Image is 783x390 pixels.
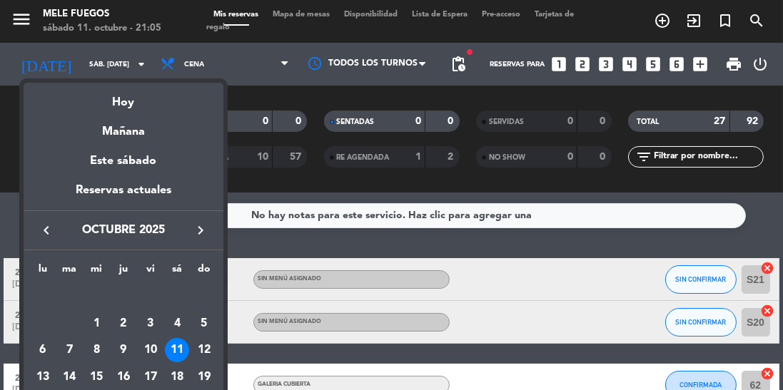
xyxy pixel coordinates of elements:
[191,261,218,283] th: domingo
[38,222,55,239] i: keyboard_arrow_left
[110,337,137,364] td: 9 de octubre de 2025
[58,365,82,389] div: 14
[24,112,223,141] div: Mañana
[192,312,216,336] div: 5
[58,338,82,362] div: 7
[165,312,189,336] div: 4
[165,365,189,389] div: 18
[24,141,223,181] div: Este sábado
[59,221,188,240] span: octubre 2025
[29,283,218,310] td: OCT.
[137,337,164,364] td: 10 de octubre de 2025
[191,310,218,337] td: 5 de octubre de 2025
[192,338,216,362] div: 12
[56,261,84,283] th: martes
[84,312,108,336] div: 1
[29,261,56,283] th: lunes
[24,181,223,210] div: Reservas actuales
[165,338,189,362] div: 11
[137,310,164,337] td: 3 de octubre de 2025
[56,337,84,364] td: 7 de octubre de 2025
[111,365,136,389] div: 16
[138,338,163,362] div: 10
[163,310,191,337] td: 4 de octubre de 2025
[138,312,163,336] div: 3
[192,222,209,239] i: keyboard_arrow_right
[31,365,55,389] div: 13
[111,338,136,362] div: 9
[83,310,110,337] td: 1 de octubre de 2025
[137,261,164,283] th: viernes
[110,261,137,283] th: jueves
[163,261,191,283] th: sábado
[84,338,108,362] div: 8
[192,365,216,389] div: 19
[138,365,163,389] div: 17
[34,221,59,240] button: keyboard_arrow_left
[83,261,110,283] th: miércoles
[163,337,191,364] td: 11 de octubre de 2025
[83,337,110,364] td: 8 de octubre de 2025
[110,310,137,337] td: 2 de octubre de 2025
[111,312,136,336] div: 2
[29,337,56,364] td: 6 de octubre de 2025
[31,338,55,362] div: 6
[24,83,223,112] div: Hoy
[84,365,108,389] div: 15
[188,221,213,240] button: keyboard_arrow_right
[191,337,218,364] td: 12 de octubre de 2025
